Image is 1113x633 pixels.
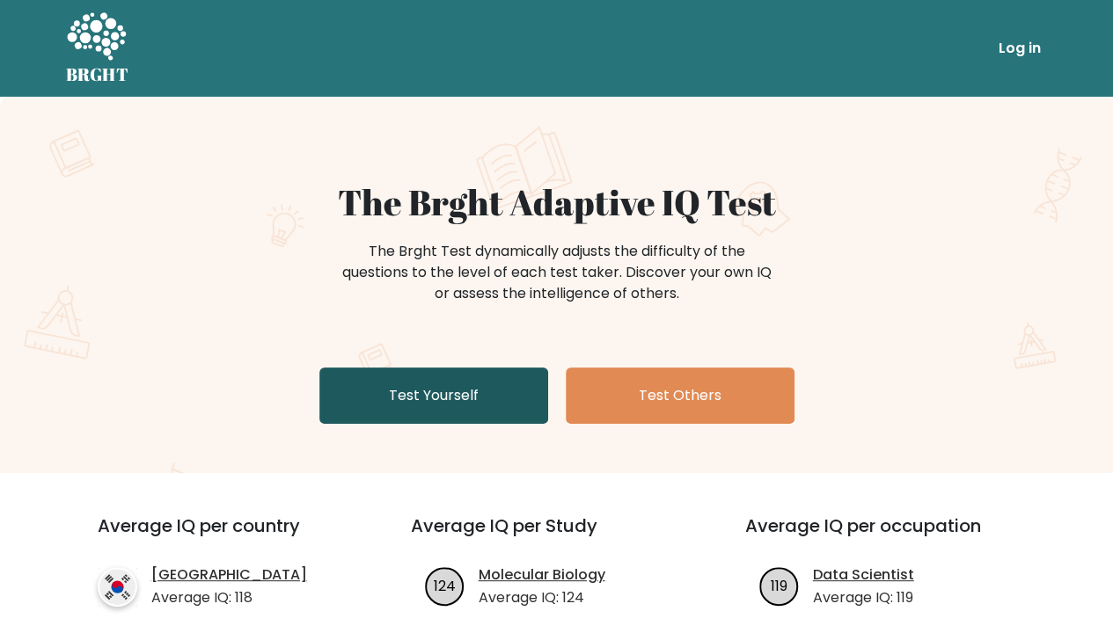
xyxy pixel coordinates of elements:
p: Average IQ: 124 [479,587,605,608]
a: Data Scientist [813,564,914,586]
a: Test Yourself [319,367,548,424]
a: Log in [992,31,1048,66]
text: 119 [771,575,787,595]
img: country [98,567,137,607]
p: Average IQ: 118 [151,587,307,608]
a: Molecular Biology [479,564,605,586]
h3: Average IQ per Study [411,515,703,557]
h5: BRGHT [66,64,129,85]
a: Test Others [566,367,794,424]
h3: Average IQ per country [98,515,348,557]
a: BRGHT [66,7,129,90]
h3: Average IQ per occupation [745,515,1037,557]
p: Average IQ: 119 [813,587,914,608]
text: 124 [434,575,456,595]
a: [GEOGRAPHIC_DATA] [151,564,307,586]
div: The Brght Test dynamically adjusts the difficulty of the questions to the level of each test take... [337,241,777,304]
h1: The Brght Adaptive IQ Test [128,181,986,223]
